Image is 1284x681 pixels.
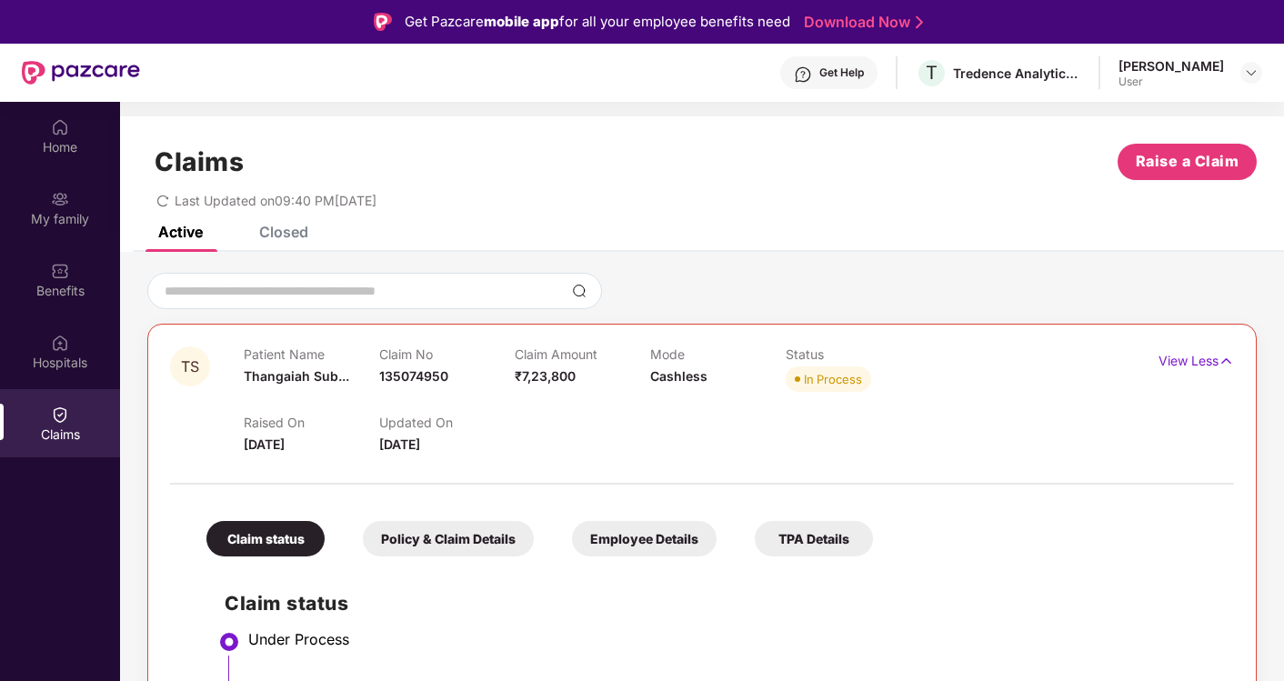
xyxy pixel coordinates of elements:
div: Under Process [248,630,1216,648]
p: View Less [1159,346,1234,371]
h1: Claims [155,146,244,177]
img: svg+xml;base64,PHN2ZyBpZD0iSG9tZSIgeG1sbnM9Imh0dHA6Ly93d3cudzMub3JnLzIwMDAvc3ZnIiB3aWR0aD0iMjAiIG... [51,118,69,136]
p: Status [786,346,921,362]
strong: mobile app [484,13,559,30]
div: Get Pazcare for all your employee benefits need [405,11,790,33]
div: Tredence Analytics Solutions Private Limited [953,65,1080,82]
span: ₹7,23,800 [515,368,576,384]
span: Thangaiah Sub... [244,368,349,384]
img: svg+xml;base64,PHN2ZyBpZD0iSGVscC0zMngzMiIgeG1sbnM9Imh0dHA6Ly93d3cudzMub3JnLzIwMDAvc3ZnIiB3aWR0aD... [794,65,812,84]
span: T [926,62,938,84]
div: Claim status [206,521,325,556]
img: svg+xml;base64,PHN2ZyBpZD0iSG9zcGl0YWxzIiB4bWxucz0iaHR0cDovL3d3dy53My5vcmcvMjAwMC9zdmciIHdpZHRoPS... [51,334,69,352]
img: svg+xml;base64,PHN2ZyB4bWxucz0iaHR0cDovL3d3dy53My5vcmcvMjAwMC9zdmciIHdpZHRoPSIxNyIgaGVpZ2h0PSIxNy... [1219,351,1234,371]
span: [DATE] [379,436,420,452]
p: Claim No [379,346,515,362]
button: Raise a Claim [1118,144,1257,180]
img: svg+xml;base64,PHN2ZyBpZD0iQmVuZWZpdHMiIHhtbG5zPSJodHRwOi8vd3d3LnczLm9yZy8yMDAwL3N2ZyIgd2lkdGg9Ij... [51,262,69,280]
div: User [1118,75,1224,89]
p: Raised On [244,415,379,430]
a: Download Now [804,13,918,32]
span: Raise a Claim [1136,150,1239,173]
h2: Claim status [225,588,1216,618]
span: Cashless [650,368,707,384]
img: svg+xml;base64,PHN2ZyBpZD0iU3RlcC1BY3RpdmUtMzJ4MzIiIHhtbG5zPSJodHRwOi8vd3d3LnczLm9yZy8yMDAwL3N2Zy... [218,631,240,653]
img: svg+xml;base64,PHN2ZyB3aWR0aD0iMjAiIGhlaWdodD0iMjAiIHZpZXdCb3g9IjAgMCAyMCAyMCIgZmlsbD0ibm9uZSIgeG... [51,190,69,208]
p: Updated On [379,415,515,430]
span: Last Updated on 09:40 PM[DATE] [175,193,376,208]
span: TS [181,359,199,375]
p: Patient Name [244,346,379,362]
span: redo [156,193,169,208]
div: Active [158,223,203,241]
img: svg+xml;base64,PHN2ZyBpZD0iRHJvcGRvd24tMzJ4MzIiIHhtbG5zPSJodHRwOi8vd3d3LnczLm9yZy8yMDAwL3N2ZyIgd2... [1244,65,1259,80]
div: Policy & Claim Details [363,521,534,556]
div: TPA Details [755,521,873,556]
img: Stroke [916,13,923,32]
div: Get Help [819,65,864,80]
div: Closed [259,223,308,241]
p: Mode [650,346,786,362]
img: svg+xml;base64,PHN2ZyBpZD0iU2VhcmNoLTMyeDMyIiB4bWxucz0iaHR0cDovL3d3dy53My5vcmcvMjAwMC9zdmciIHdpZH... [572,284,587,298]
div: [PERSON_NAME] [1118,57,1224,75]
div: Employee Details [572,521,717,556]
img: New Pazcare Logo [22,61,140,85]
p: Claim Amount [515,346,650,362]
div: In Process [804,370,862,388]
img: svg+xml;base64,PHN2ZyBpZD0iQ2xhaW0iIHhtbG5zPSJodHRwOi8vd3d3LnczLm9yZy8yMDAwL3N2ZyIgd2lkdGg9IjIwIi... [51,406,69,424]
span: [DATE] [244,436,285,452]
span: 135074950 [379,368,448,384]
img: Logo [374,13,392,31]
